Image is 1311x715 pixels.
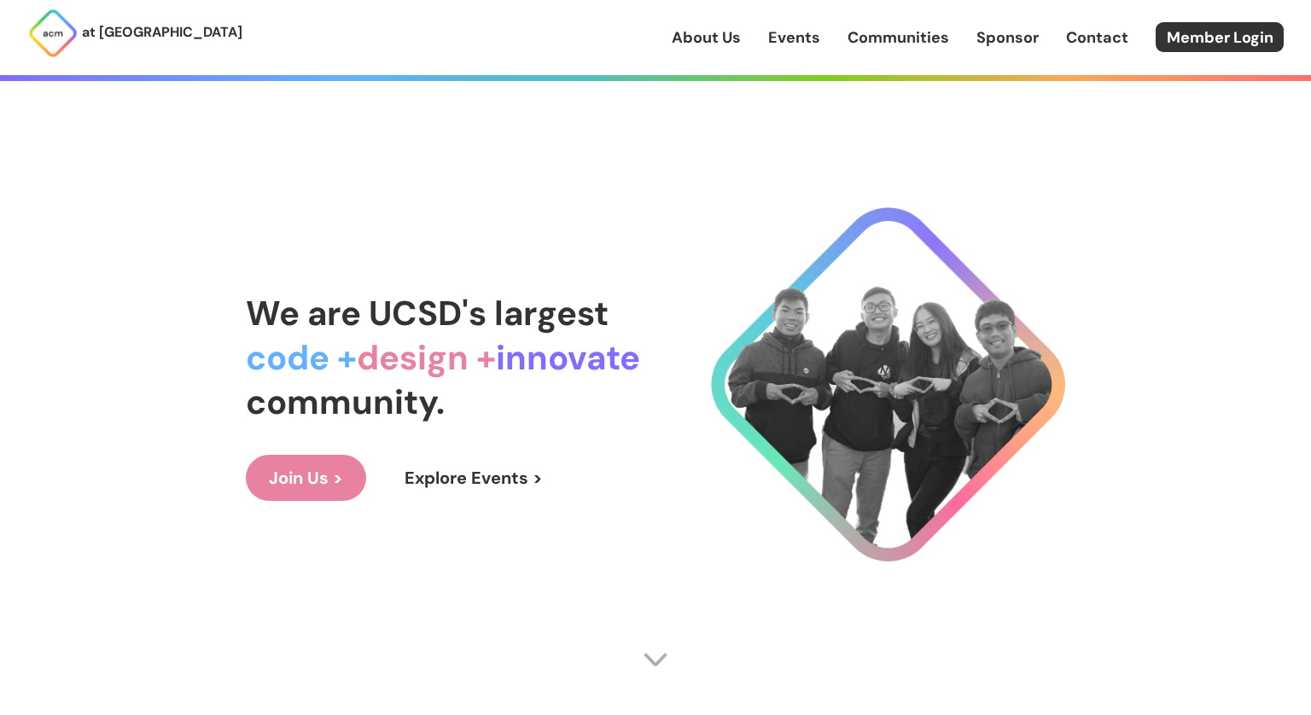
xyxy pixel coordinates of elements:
[1066,26,1128,49] a: Contact
[27,8,79,59] img: ACM Logo
[848,26,949,49] a: Communities
[711,207,1065,561] img: Cool Logo
[246,455,366,501] a: Join Us >
[357,335,496,380] span: design +
[768,26,820,49] a: Events
[82,21,242,44] p: at [GEOGRAPHIC_DATA]
[382,455,566,501] a: Explore Events >
[246,291,609,335] span: We are UCSD's largest
[27,8,242,59] a: at [GEOGRAPHIC_DATA]
[672,26,741,49] a: About Us
[496,335,640,380] span: innovate
[246,335,357,380] span: code +
[1156,22,1284,52] a: Member Login
[643,647,668,672] img: Scroll Arrow
[976,26,1039,49] a: Sponsor
[246,380,445,424] span: community.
